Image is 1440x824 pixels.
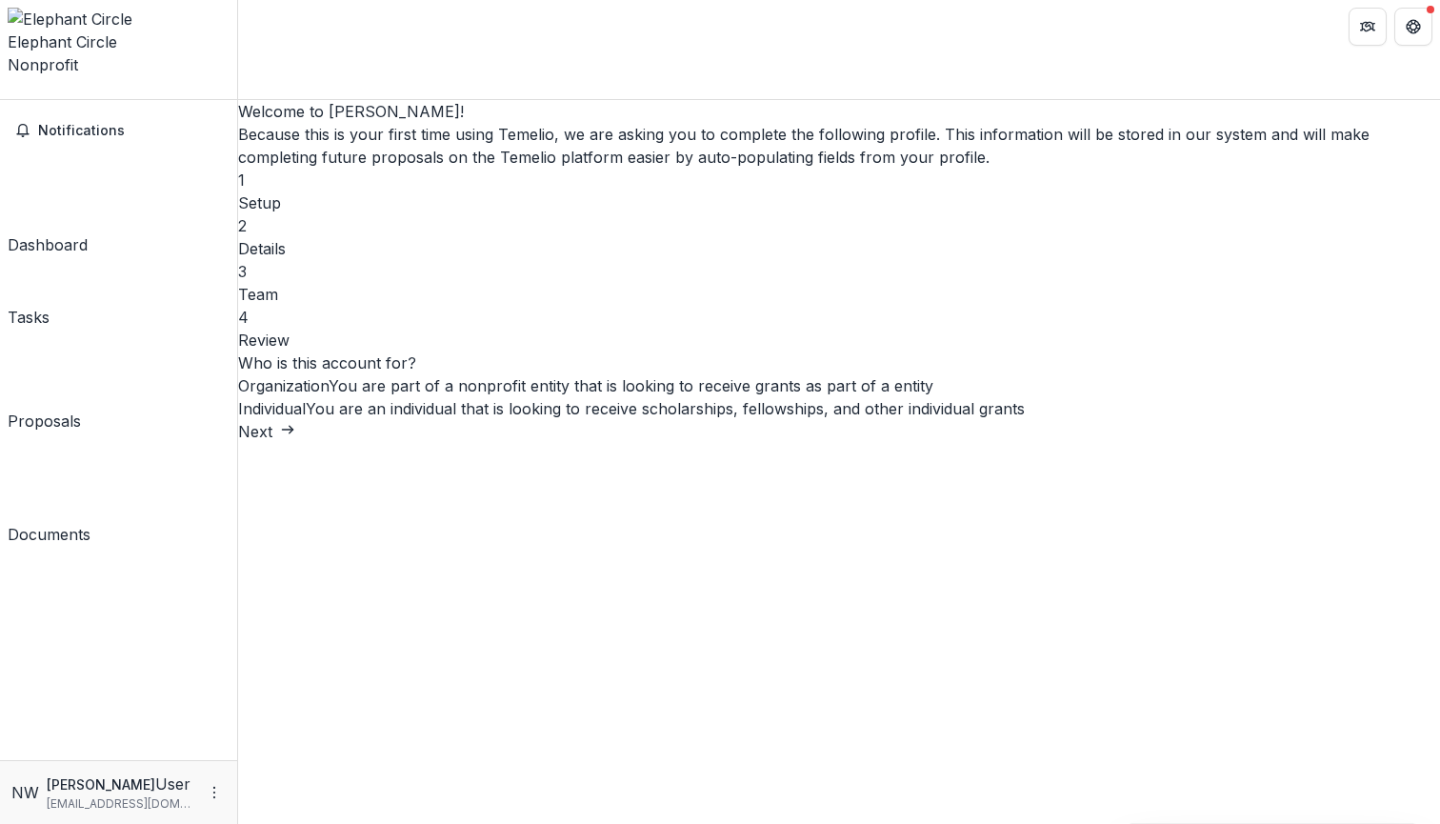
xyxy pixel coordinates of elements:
div: 2 [238,214,1440,237]
div: Progress [238,169,1440,352]
p: User [155,773,190,795]
img: Elephant Circle [8,8,230,30]
span: Notifications [38,123,222,139]
div: Dashboard [8,233,88,256]
button: Next [238,420,295,443]
h3: Details [238,237,1440,260]
span: Individual [238,399,306,418]
div: 4 [238,306,1440,329]
h3: Team [238,283,1440,306]
div: 3 [238,260,1440,283]
a: Proposals [8,336,81,432]
a: Dashboard [8,153,88,256]
h2: Welcome to [PERSON_NAME]! [238,100,1440,123]
span: Nonprofit [8,55,78,74]
p: [PERSON_NAME] [47,774,155,794]
p: Because this is your first time using Temelio, we are asking you to complete the following profil... [238,123,1440,169]
a: Tasks [8,264,50,329]
span: You are part of a nonprofit entity that is looking to receive grants as part of a entity [329,376,933,395]
div: Proposals [8,410,81,432]
button: More [203,781,226,804]
button: Get Help [1394,8,1432,46]
div: Documents [8,523,90,546]
div: Tasks [8,306,50,329]
button: Partners [1349,8,1387,46]
span: Organization [238,376,329,395]
h3: Setup [238,191,1440,214]
label: Who is this account for? [238,353,416,372]
div: Nakeenya Wilson [11,781,39,804]
div: 1 [238,169,1440,191]
div: Elephant Circle [8,30,230,53]
p: [EMAIL_ADDRESS][DOMAIN_NAME] [47,795,195,813]
h3: Review [238,329,1440,352]
a: Documents [8,440,90,546]
span: You are an individual that is looking to receive scholarships, fellowships, and other individual ... [306,399,1025,418]
button: Notifications [8,115,230,146]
